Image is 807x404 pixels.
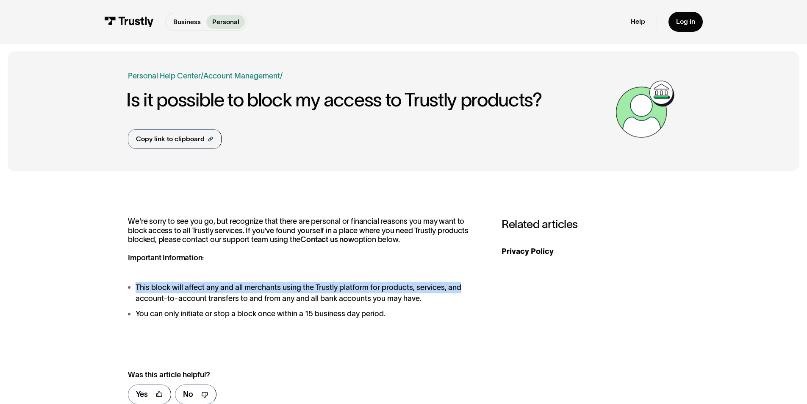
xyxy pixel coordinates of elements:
a: Privacy Policy [502,234,679,269]
a: Copy link to clipboard [128,129,222,149]
div: No [183,389,193,400]
div: / [280,70,283,82]
a: Personal [206,15,245,29]
li: This block will affect any and all merchants using the Trustly platform for products, services, a... [128,282,483,305]
div: / [201,70,203,82]
div: Copy link to clipboard [136,134,205,144]
a: Business [167,15,206,29]
p: We're sorry to see you go, but recognize that there are personal or financial reasons you may wan... [128,217,483,263]
div: Privacy Policy [502,246,679,257]
h3: Related articles [502,217,679,231]
p: Business [173,17,201,27]
strong: Important Information: [128,254,204,262]
h1: Is it possible to block my access to Trustly products? [126,89,611,110]
a: Log in [668,12,703,32]
a: Personal Help Center [128,70,201,82]
a: Help [631,17,645,26]
p: Personal [212,17,239,27]
a: Account Management [203,72,280,80]
li: You can only initiate or stop a block once within a 15 business day period. [128,308,483,320]
img: Trustly Logo [104,17,154,27]
div: Log in [676,17,695,26]
div: Was this article helpful? [128,369,462,381]
div: Yes [136,389,148,400]
strong: Contact us now [300,235,354,244]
